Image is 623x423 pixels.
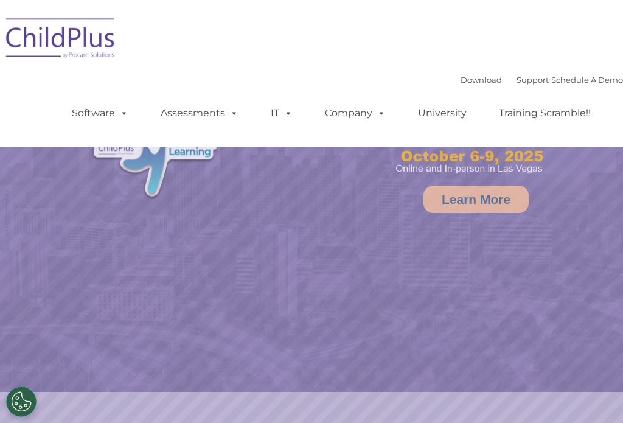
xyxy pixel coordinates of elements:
a: Software [60,101,141,125]
font: | [461,75,623,85]
a: Support [517,75,549,85]
a: Training Scramble!! [487,101,603,125]
button: Cookies Settings [6,386,37,417]
iframe: Chat Widget [562,365,623,423]
a: Schedule A Demo [551,75,623,85]
a: Learn More [423,186,529,213]
a: Download [461,75,502,85]
a: Company [313,101,398,125]
a: IT [259,101,305,125]
a: University [406,101,479,125]
a: Assessments [148,101,251,125]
